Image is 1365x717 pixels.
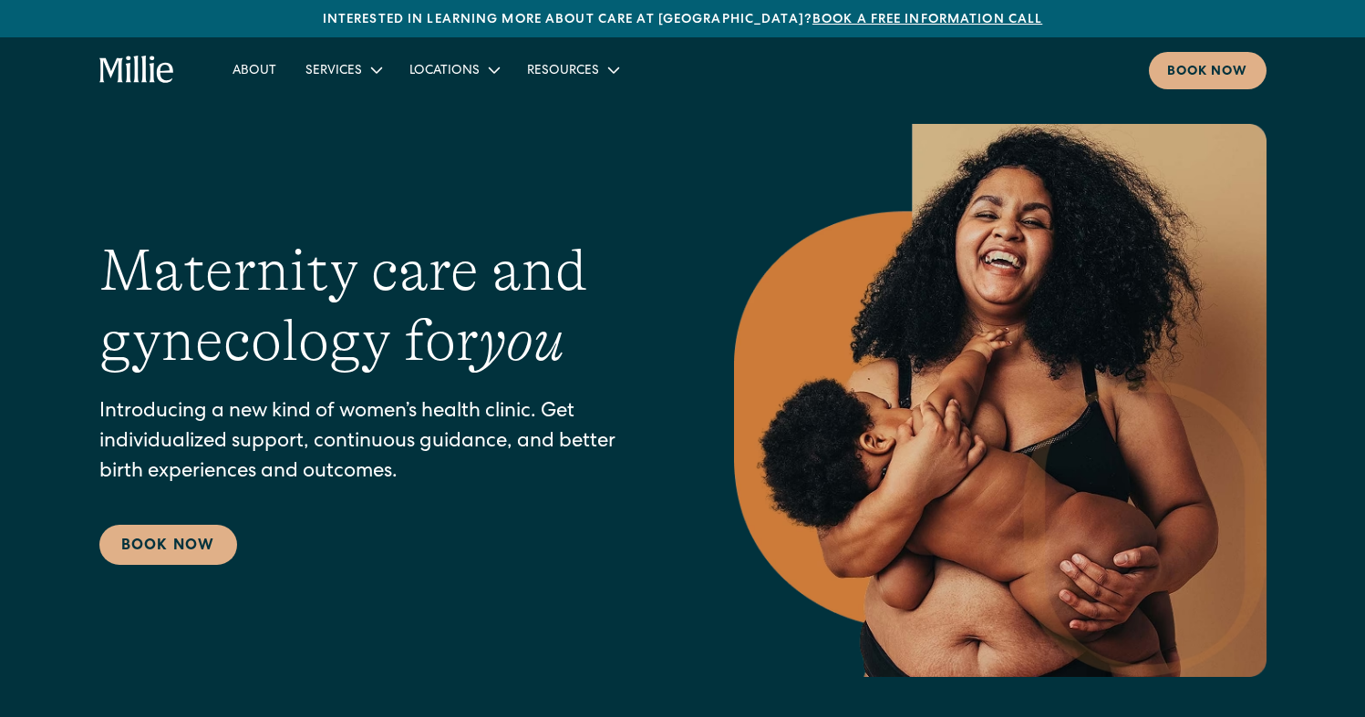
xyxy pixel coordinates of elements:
h1: Maternity care and gynecology for [99,236,661,376]
p: Introducing a new kind of women’s health clinic. Get individualized support, continuous guidance,... [99,398,661,488]
img: Smiling mother with her baby in arms, celebrating body positivity and the nurturing bond of postp... [734,124,1267,677]
a: Book a free information call [812,14,1042,26]
div: Locations [409,62,480,81]
div: Locations [395,55,512,85]
a: About [218,55,291,85]
em: you [479,308,564,374]
div: Resources [512,55,632,85]
a: Book Now [99,525,237,565]
div: Services [291,55,395,85]
a: home [99,56,175,85]
a: Book now [1149,52,1267,89]
div: Book now [1167,63,1248,82]
div: Resources [527,62,599,81]
div: Services [305,62,362,81]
